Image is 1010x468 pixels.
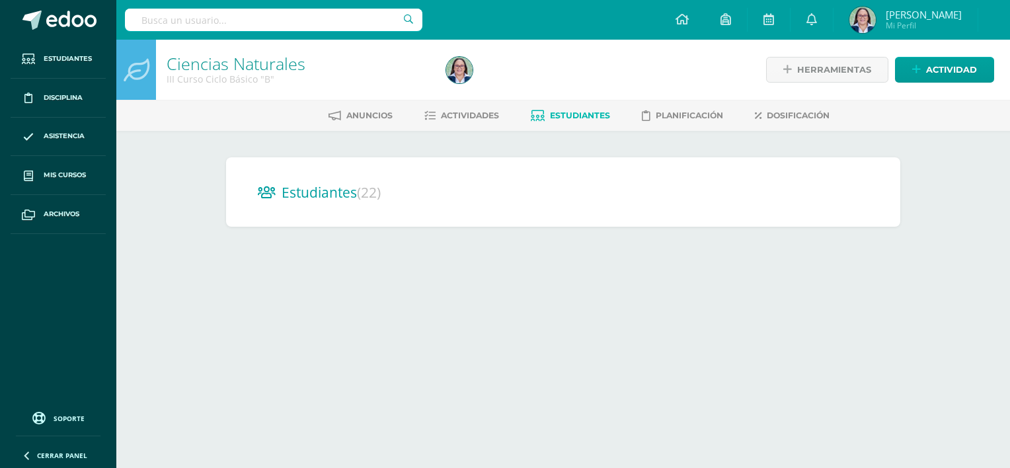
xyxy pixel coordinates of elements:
[44,54,92,64] span: Estudiantes
[44,93,83,103] span: Disciplina
[329,105,393,126] a: Anuncios
[797,58,871,82] span: Herramientas
[886,20,962,31] span: Mi Perfil
[11,195,106,234] a: Archivos
[895,57,994,83] a: Actividad
[125,9,422,31] input: Busca un usuario...
[446,57,473,83] img: 1b250199a7272c7df968ca1fcfd28194.png
[54,414,85,423] span: Soporte
[926,58,977,82] span: Actividad
[11,156,106,195] a: Mis cursos
[642,105,723,126] a: Planificación
[755,105,830,126] a: Dosificación
[441,110,499,120] span: Actividades
[424,105,499,126] a: Actividades
[357,183,381,202] span: (22)
[44,209,79,219] span: Archivos
[44,131,85,141] span: Asistencia
[849,7,876,33] img: 1b250199a7272c7df968ca1fcfd28194.png
[11,40,106,79] a: Estudiantes
[11,118,106,157] a: Asistencia
[346,110,393,120] span: Anuncios
[167,73,430,85] div: III Curso Ciclo Básico 'B'
[656,110,723,120] span: Planificación
[766,57,888,83] a: Herramientas
[11,79,106,118] a: Disciplina
[167,52,305,75] a: Ciencias Naturales
[886,8,962,21] span: [PERSON_NAME]
[531,105,610,126] a: Estudiantes
[282,183,381,202] span: Estudiantes
[550,110,610,120] span: Estudiantes
[37,451,87,460] span: Cerrar panel
[16,409,100,426] a: Soporte
[767,110,830,120] span: Dosificación
[44,170,86,180] span: Mis cursos
[167,54,430,73] h1: Ciencias Naturales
